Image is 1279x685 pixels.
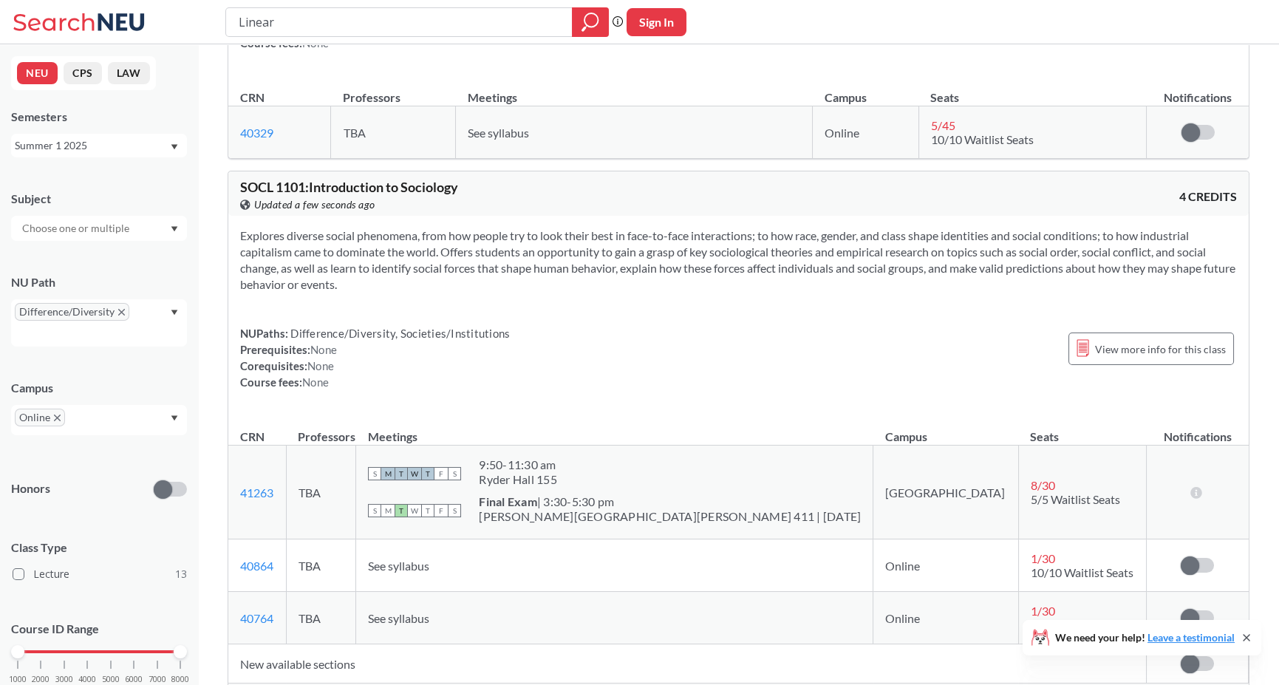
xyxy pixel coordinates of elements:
[918,75,1147,106] th: Seats
[118,309,125,316] svg: X to remove pill
[421,467,434,480] span: T
[171,415,178,421] svg: Dropdown arrow
[228,644,1146,684] td: New available sections
[171,675,189,684] span: 8000
[479,494,537,508] b: Final Exam
[468,126,529,140] span: See syllabus
[873,592,1018,644] td: Online
[55,675,73,684] span: 3000
[17,62,58,84] button: NEU
[1179,188,1237,205] span: 4 CREDITS
[11,216,187,241] div: Dropdown arrow
[11,621,187,638] p: Course ID Range
[408,504,421,517] span: W
[240,228,1237,293] section: Explores diverse social phenomena, from how people try to look their best in face-to-face interac...
[572,7,609,37] div: magnifying glass
[240,126,273,140] a: 40329
[368,559,429,573] span: See syllabus
[813,75,918,106] th: Campus
[237,10,562,35] input: Class, professor, course number, "phrase"
[240,325,510,390] div: NUPaths: Prerequisites: Corequisites: Course fees:
[64,62,102,84] button: CPS
[813,106,918,159] td: Online
[873,414,1018,446] th: Campus
[381,467,395,480] span: M
[11,109,187,125] div: Semesters
[102,675,120,684] span: 5000
[307,359,334,372] span: None
[54,415,61,421] svg: X to remove pill
[171,226,178,232] svg: Dropdown arrow
[873,539,1018,592] td: Online
[15,137,169,154] div: Summer 1 2025
[1031,565,1133,579] span: 10/10 Waitlist Seats
[448,467,461,480] span: S
[381,504,395,517] span: M
[581,12,599,33] svg: magnifying glass
[240,89,265,106] div: CRN
[627,8,686,36] button: Sign In
[171,310,178,316] svg: Dropdown arrow
[125,675,143,684] span: 6000
[288,327,510,340] span: Difference/Diversity, Societies/Institutions
[240,485,273,500] a: 41263
[9,675,27,684] span: 1000
[286,446,356,539] td: TBA
[32,675,50,684] span: 2000
[368,467,381,480] span: S
[1031,478,1055,492] span: 8 / 30
[331,106,456,159] td: TBA
[456,75,813,106] th: Meetings
[331,75,456,106] th: Professors
[286,414,356,446] th: Professors
[395,504,408,517] span: T
[11,299,187,347] div: Difference/DiversityX to remove pillDropdown arrow
[931,132,1034,146] span: 10/10 Waitlist Seats
[368,504,381,517] span: S
[11,380,187,396] div: Campus
[175,566,187,582] span: 13
[479,457,557,472] div: 9:50 - 11:30 am
[11,191,187,207] div: Subject
[149,675,166,684] span: 7000
[479,472,557,487] div: Ryder Hall 155
[11,134,187,157] div: Summer 1 2025Dropdown arrow
[873,446,1018,539] td: [GEOGRAPHIC_DATA]
[1018,414,1146,446] th: Seats
[15,219,139,237] input: Choose one or multiple
[395,467,408,480] span: T
[368,611,429,625] span: See syllabus
[1031,618,1133,632] span: 10/10 Waitlist Seats
[1031,551,1055,565] span: 1 / 30
[254,197,375,213] span: Updated a few seconds ago
[1147,75,1249,106] th: Notifications
[479,509,861,524] div: [PERSON_NAME][GEOGRAPHIC_DATA][PERSON_NAME] 411 | [DATE]
[11,480,50,497] p: Honors
[1031,604,1055,618] span: 1 / 30
[108,62,150,84] button: LAW
[11,539,187,556] span: Class Type
[240,429,265,445] div: CRN
[356,414,873,446] th: Meetings
[1031,492,1120,506] span: 5/5 Waitlist Seats
[286,592,356,644] td: TBA
[11,274,187,290] div: NU Path
[421,504,434,517] span: T
[1146,414,1248,446] th: Notifications
[286,539,356,592] td: TBA
[434,467,448,480] span: F
[310,343,337,356] span: None
[240,559,273,573] a: 40864
[448,504,461,517] span: S
[408,467,421,480] span: W
[171,144,178,150] svg: Dropdown arrow
[1055,633,1235,643] span: We need your help!
[479,494,861,509] div: | 3:30-5:30 pm
[240,179,458,195] span: SOCL 1101 : Introduction to Sociology
[302,375,329,389] span: None
[240,611,273,625] a: 40764
[15,409,65,426] span: OnlineX to remove pill
[11,405,187,435] div: OnlineX to remove pillDropdown arrow
[15,303,129,321] span: Difference/DiversityX to remove pill
[1147,631,1235,644] a: Leave a testimonial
